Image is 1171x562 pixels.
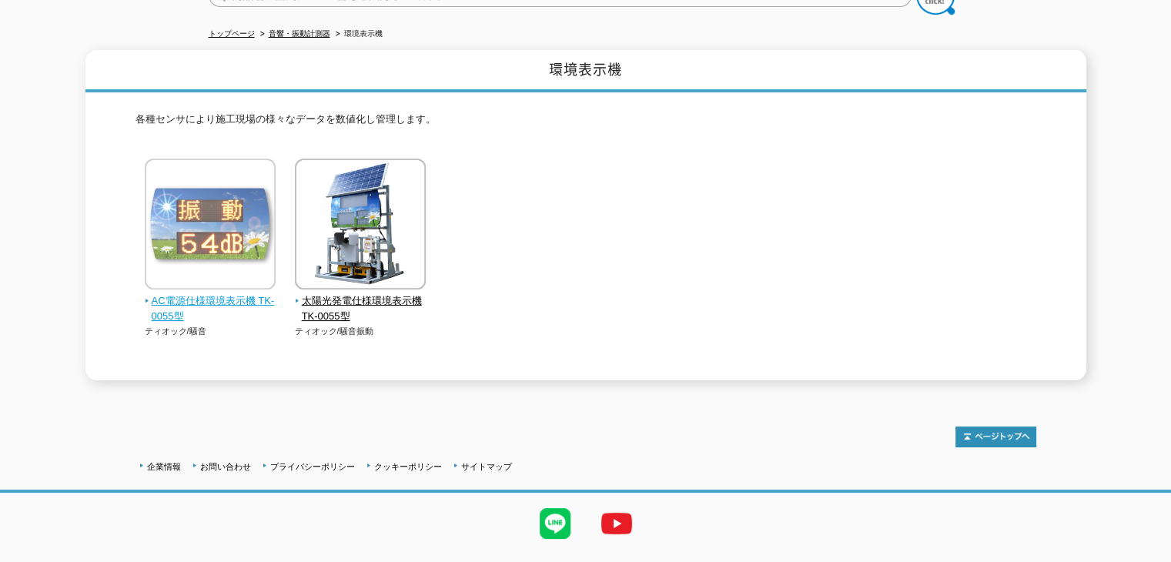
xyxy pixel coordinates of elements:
[586,493,647,554] img: YouTube
[295,159,426,293] img: 太陽光発電仕様環境表示機 TK-0055型
[374,462,442,471] a: クッキーポリシー
[269,29,330,38] a: 音響・振動計測器
[85,50,1086,92] h1: 環境表示機
[147,462,181,471] a: 企業情報
[145,159,276,293] img: AC電源仕様環境表示機 TK-0055型
[145,325,276,338] p: ティオック/騒音
[136,112,1036,135] p: 各種センサにより施工現場の様々なデータを数値化し管理します。
[955,427,1036,447] img: トップページへ
[200,462,251,471] a: お問い合わせ
[295,293,427,326] span: 太陽光発電仕様環境表示機 TK-0055型
[145,293,276,326] span: AC電源仕様環境表示機 TK-0055型
[461,462,512,471] a: サイトマップ
[333,26,383,42] li: 環境表示機
[295,279,427,325] a: 太陽光発電仕様環境表示機 TK-0055型
[145,279,276,325] a: AC電源仕様環境表示機 TK-0055型
[524,493,586,554] img: LINE
[209,29,255,38] a: トップページ
[270,462,355,471] a: プライバシーポリシー
[295,325,427,338] p: ティオック/騒音振動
